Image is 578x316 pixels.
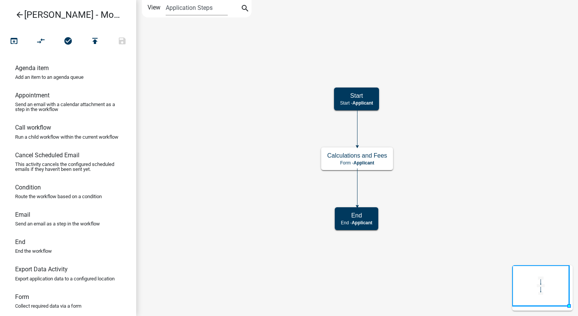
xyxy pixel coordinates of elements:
span: Applicant [353,100,373,106]
p: Export application data to a configured location [15,276,115,281]
p: Send an email as a step in the workflow [15,221,100,226]
p: Add an item to an agenda queue [15,75,84,80]
h6: Form [15,293,29,300]
i: save [118,36,127,47]
span: Applicant [353,160,374,166]
h6: Appointment [15,92,50,99]
p: Start - [340,100,373,106]
h6: Email [15,211,30,218]
button: Save [109,33,136,50]
p: Collect required data via a form [15,303,81,308]
i: search [241,4,250,14]
p: End the workflow [15,249,52,253]
i: publish [90,36,99,47]
p: Run a child workflow within the current workflow [15,135,118,139]
button: search [239,3,251,15]
p: End - [341,220,372,225]
a: [PERSON_NAME] - Module 3.2. Calculations and Fees [6,6,124,23]
i: open_in_browser [9,36,19,47]
button: Test Workflow [0,33,28,50]
i: compare_arrows [37,36,46,47]
h6: Agenda item [15,64,49,72]
div: Workflow actions [0,33,136,52]
p: Route the workflow based on a condition [15,194,102,199]
span: Applicant [352,220,373,225]
h5: Calculations and Fees [327,152,387,159]
button: No problems [54,33,82,50]
button: Publish [81,33,109,50]
h6: Condition [15,184,41,191]
i: check_circle [64,36,73,47]
h6: Cancel Scheduled Email [15,152,79,159]
p: Send an email with a calendar attachment as a step in the workflow [15,102,121,112]
h5: End [341,212,372,219]
button: Auto Layout [27,33,54,50]
h6: Call workflow [15,124,51,131]
p: Form - [327,160,387,166]
h6: Export Data Activity [15,266,68,273]
p: This activity cancels the configured scheduled emails if they haven't been sent yet. [15,162,121,172]
i: arrow_back [15,10,24,21]
h5: Start [340,92,373,99]
h6: End [15,238,25,246]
